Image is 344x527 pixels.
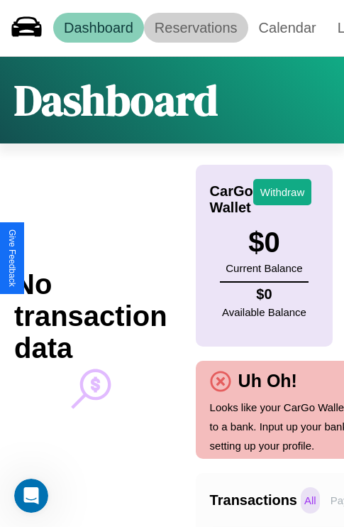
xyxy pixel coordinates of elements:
[14,268,167,364] h2: No transaction data
[210,492,297,509] h4: Transactions
[14,71,218,129] h1: Dashboard
[226,259,302,278] p: Current Balance
[7,229,17,287] div: Give Feedback
[226,227,302,259] h3: $ 0
[253,179,312,205] button: Withdraw
[144,13,248,43] a: Reservations
[231,371,304,391] h4: Uh Oh!
[222,303,306,322] p: Available Balance
[301,487,320,514] p: All
[222,286,306,303] h4: $ 0
[14,479,48,513] iframe: Intercom live chat
[53,13,144,43] a: Dashboard
[210,183,253,216] h4: CarGo Wallet
[248,13,327,43] a: Calendar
